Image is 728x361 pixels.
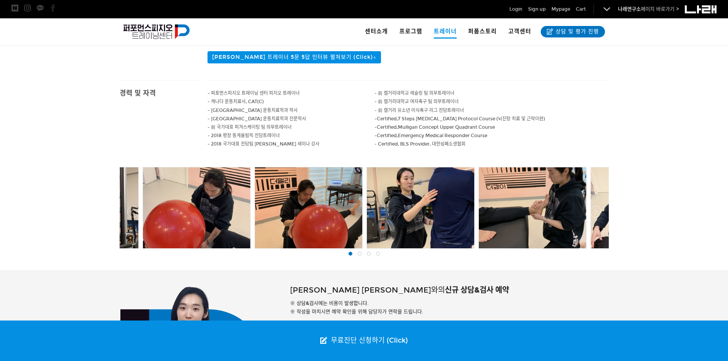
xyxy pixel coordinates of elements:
[428,18,462,45] a: 트레이너
[462,18,503,45] a: 퍼폼스토리
[375,116,545,121] span: - 7 Steps [MEDICAL_DATA] Protocol Course (뇌진탕 치료 및 근막이완)
[468,28,497,35] span: 퍼폼스토리
[541,26,605,37] a: 상담 및 평가 진행
[208,99,264,104] span: - 캐나다 운동치료사, CAT(C)
[290,299,608,308] p: ※ 상담&검사에는 비용이 발생합니다.
[208,108,298,113] span: - [GEOGRAPHIC_DATA] 운동치료학과 학사
[375,141,465,147] span: - Certified, BLS Provider, 대한심폐소생협회
[394,18,428,45] a: 프로그램
[377,116,398,121] span: Certified,
[434,25,457,39] span: 트레이너
[313,321,415,361] a: 무료진단 신청하기 (Click)
[359,18,394,45] a: 센터소개
[509,5,522,13] a: Login
[618,6,641,12] strong: 나래연구소
[551,5,570,13] a: Mypage
[208,125,292,130] span: - 前 국가대표 피겨스케이팅 팀 의무트레이너
[290,285,445,295] span: [PERSON_NAME] [PERSON_NAME]와의
[208,133,280,138] span: - 2018 평창 동계올림픽 전담트레이너
[375,99,459,104] span: - 前 캘거리대학교 여자축구 팀 의무트레이너
[576,5,586,13] a: Cart
[208,141,319,147] span: - 2018 국가대표 전담팀 [PERSON_NAME] 세미나 강사
[377,125,398,130] span: Certified,
[508,28,531,35] span: 고객센터
[290,308,608,316] p: ※ 작성을 마치시면 예약 확인을 위해 담당자가 연락을 드립니다.
[399,28,422,35] span: 프로그램
[120,89,156,97] span: 경력 및 자격
[618,6,679,12] a: 나래연구소페이지 바로가기 >
[377,133,398,138] span: Certified,
[553,28,599,36] span: 상담 및 평가 진행
[208,51,381,63] button: [PERSON_NAME] 트레이너 5문 5답 인터뷰 펼쳐보기 (Click)↓
[503,18,537,45] a: 고객센터
[375,133,487,138] span: - Emergency Medical Responder Course
[375,108,464,113] span: - 前 캘거리 유소년 미식축구 리그 전담트레이너
[375,91,454,96] span: - 前 캘거리대학교 레슬링 팀 의무트레이너
[445,285,509,295] span: 신규 상담&검사 예약
[375,125,495,130] span: - Mulligan Concept Upper Quadrant Course
[208,116,306,121] span: - [GEOGRAPHIC_DATA] 운동치료학과 전문학사
[528,5,546,13] a: Sign up
[365,28,388,35] span: 센터소개
[208,91,300,96] span: - 퍼포먼스피지오 트레이닝 센터 피지오 트레이너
